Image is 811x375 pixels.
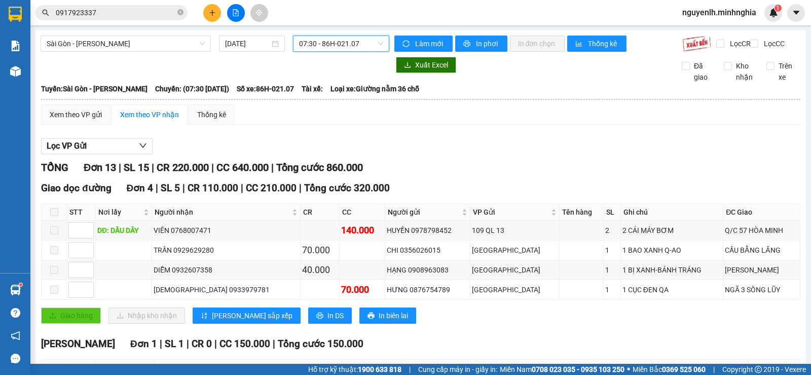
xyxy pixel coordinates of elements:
span: SL 15 [124,161,149,174]
div: 2 [605,225,619,236]
span: bar-chart [575,40,584,48]
span: CR 110.000 [188,182,238,194]
button: In đơn chọn [510,36,565,52]
b: Tuyến: Sài Gòn - [PERSON_NAME] [41,85,148,93]
div: 1 BAO XANH Q-AO [622,245,722,256]
span: CR 0 [192,338,212,350]
th: STT [67,204,96,221]
span: close-circle [177,8,183,18]
span: CC 210.000 [246,182,297,194]
div: VIÊN 0768007471 [154,225,299,236]
td: [PERSON_NAME] [723,260,800,280]
span: CR 220.000 [157,161,209,174]
span: Nơi lấy [98,207,141,218]
div: Thống kê [197,109,226,120]
td: Sài Gòn [470,260,560,280]
button: printerIn phơi [455,36,507,52]
span: message [11,354,20,363]
sup: 1 [775,5,782,12]
div: 70.000 [302,243,338,257]
span: printer [316,312,323,320]
span: | [156,182,158,194]
th: Tên hàng [560,204,604,221]
span: Số xe: 86H-021.07 [237,83,294,94]
span: Xuất Excel [415,59,448,71]
span: VP Gửi [479,362,583,373]
th: SL [604,204,621,221]
button: file-add [227,4,245,22]
td: 109 QL 13 [470,221,560,241]
span: In DS [327,310,344,321]
span: Lọc CR [726,38,752,49]
span: Kho nhận [732,60,758,83]
span: 1 [776,5,780,12]
span: CC 640.000 [216,161,269,174]
span: plus [209,9,216,16]
img: logo-vxr [9,7,22,22]
span: Chuyến: (07:30 [DATE]) [155,83,229,94]
button: printerIn DS [308,308,352,324]
span: | [409,364,411,375]
span: | [160,338,162,350]
span: Đã giao [690,60,716,83]
div: [GEOGRAPHIC_DATA] [472,264,558,276]
span: Giao dọc đường [41,182,112,194]
span: Tài xế: [302,83,323,94]
div: [DEMOGRAPHIC_DATA] 0933979781 [154,284,299,295]
span: | [241,182,243,194]
img: 9k= [682,36,711,52]
span: 07:30 - 86H-021.07 [299,36,383,51]
span: | [211,161,214,174]
span: caret-down [792,8,801,17]
span: Hỗ trợ kỹ thuật: [308,364,401,375]
span: SL 5 [161,182,180,194]
span: Miền Bắc [633,364,706,375]
span: close-circle [177,9,183,15]
img: icon-new-feature [769,8,778,17]
span: file-add [232,9,239,16]
div: [GEOGRAPHIC_DATA] [472,284,558,295]
span: download [404,61,411,70]
div: 109 QL 13 [472,225,558,236]
span: printer [463,40,472,48]
div: 1 BỊ XANH-BÁNH TRÁNG [622,264,722,276]
div: CHI 0356026015 [387,245,468,256]
button: Lọc VP Gửi [41,138,153,154]
div: 1 [605,264,619,276]
button: caret-down [787,4,805,22]
div: Xem theo VP nhận [120,109,179,120]
div: 2 CÁI MÁY BƠM [622,225,722,236]
span: Trên xe [775,60,801,83]
span: notification [11,331,20,340]
span: Người gửi [388,207,460,218]
span: Lọc VP Gửi [47,140,87,152]
button: sort-ascending[PERSON_NAME] sắp xếp [193,308,301,324]
span: | [273,338,275,350]
th: CC [340,204,385,221]
span: Người nhận [157,362,307,373]
div: 1 [605,245,619,256]
span: Nơi lấy [98,362,144,373]
td: Q/C 57 HÒA MINH [723,221,800,241]
span: | [182,182,185,194]
span: | [187,338,189,350]
span: question-circle [11,308,20,318]
span: Người nhận [155,207,290,218]
td: Sài Gòn [470,241,560,260]
span: Đơn 1 [130,338,157,350]
span: Đơn 4 [127,182,154,194]
sup: 1 [19,283,22,286]
button: syncLàm mới [394,36,453,52]
img: solution-icon [10,41,21,51]
span: Tổng cước 860.000 [276,161,363,174]
th: ĐC Giao [723,204,800,221]
button: downloadNhập kho nhận [108,308,185,324]
div: 40.000 [302,263,338,277]
span: [PERSON_NAME] sắp xếp [212,310,292,321]
span: TỔNG [41,161,68,174]
span: | [214,338,217,350]
img: warehouse-icon [10,285,21,295]
span: | [713,364,715,375]
div: 1 CỤC ĐEN QA [622,284,722,295]
span: Miền Nam [500,364,624,375]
